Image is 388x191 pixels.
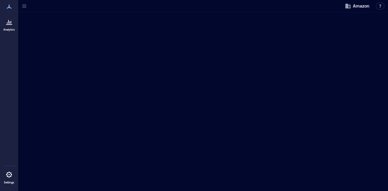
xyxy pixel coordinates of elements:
[343,1,371,11] button: Amazon
[2,15,17,33] a: Analytics
[3,28,15,31] p: Analytics
[2,167,16,186] a: Settings
[4,181,14,184] p: Settings
[353,3,369,9] span: Amazon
